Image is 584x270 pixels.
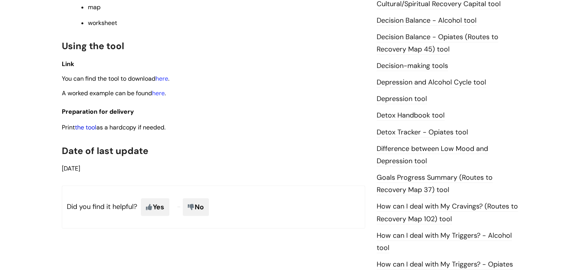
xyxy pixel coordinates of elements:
a: Detox Tracker - Opiates tool [377,128,468,137]
a: Goals Progress Summary (Routes to Recovery Map 37) tool [377,173,493,195]
span: Using the tool [62,40,124,52]
a: How can I deal with My Cravings? (Routes to Recovery Map 102) tool [377,202,518,224]
a: How can I deal with My Triggers? - Alcohol tool [377,231,512,253]
a: Difference between Low Mood and Depression tool [377,144,488,166]
span: Print as a hardcopy if needed. [62,123,165,131]
span: Date of last update [62,145,148,157]
p: Did you find it helpful? [62,186,365,229]
span: No [183,198,209,216]
a: here [156,75,168,83]
a: Decision Balance - Alcohol tool [377,16,476,26]
a: here [152,89,165,97]
span: Preparation for delivery [62,108,134,116]
span: map [88,3,101,11]
a: Decision-making tools [377,61,448,71]
span: A worked example can be found . [62,89,166,97]
span: Yes [141,198,169,216]
a: Detox Handbook tool [377,111,445,121]
span: [DATE] [62,164,80,172]
a: Depression and Alcohol Cycle tool [377,78,486,88]
a: Decision Balance - Opiates (Routes to Recovery Map 45) tool [377,32,498,55]
a: the tool [75,123,96,131]
span: worksheet [88,19,117,27]
a: Depression tool [377,94,427,104]
span: Link [62,60,74,68]
span: You can find the tool to download . [62,75,169,83]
